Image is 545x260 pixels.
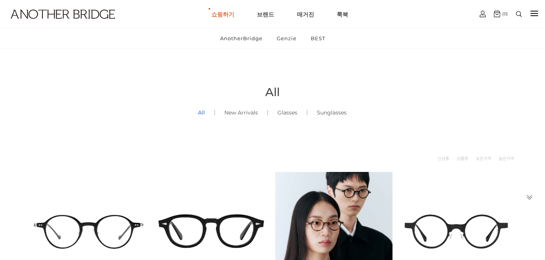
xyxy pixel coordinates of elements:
[4,10,86,38] a: logo
[500,11,508,16] span: (0)
[214,28,269,48] a: AnotherBridge
[270,28,303,48] a: Genzie
[265,85,280,99] span: All
[480,11,486,17] img: cart
[457,155,468,162] a: 상품명
[188,100,214,126] a: All
[268,100,307,126] a: Glasses
[215,100,268,126] a: New Arrivals
[304,28,332,48] a: BEST
[438,155,449,162] a: 신상품
[499,155,514,162] a: 높은가격
[476,155,491,162] a: 낮은가격
[494,11,500,17] img: cart
[211,0,234,28] a: 쇼핑하기
[297,0,314,28] a: 매거진
[307,100,356,126] a: Sunglasses
[257,0,274,28] a: 브랜드
[337,0,348,28] a: 룩북
[11,10,115,19] img: logo
[494,11,508,17] a: (0)
[516,11,522,17] img: search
